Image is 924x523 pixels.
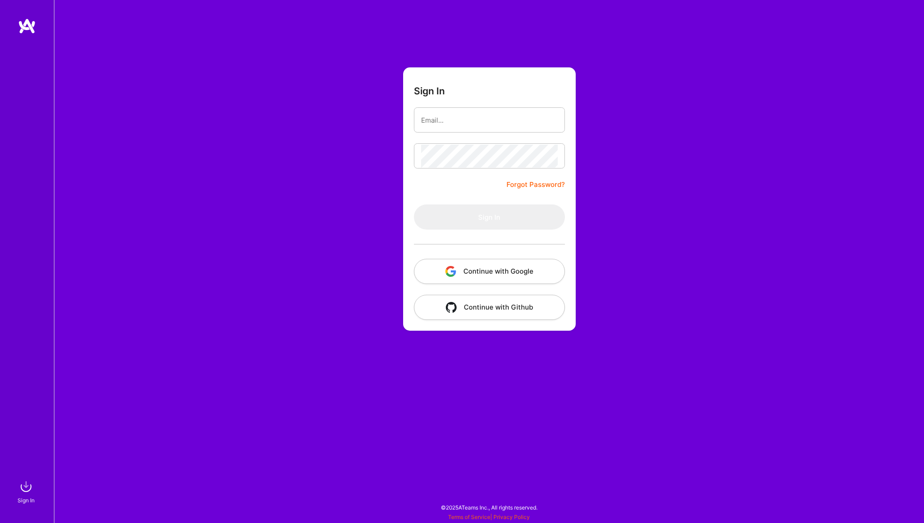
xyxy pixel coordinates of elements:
a: sign inSign In [19,478,35,505]
a: Terms of Service [448,514,490,520]
h3: Sign In [414,85,445,97]
a: Forgot Password? [506,179,565,190]
button: Sign In [414,204,565,230]
button: Continue with Github [414,295,565,320]
button: Continue with Google [414,259,565,284]
div: © 2025 ATeams Inc., All rights reserved. [54,496,924,519]
img: sign in [17,478,35,496]
input: Email... [421,109,558,132]
a: Privacy Policy [493,514,530,520]
img: logo [18,18,36,34]
div: Sign In [18,496,35,505]
img: icon [445,266,456,277]
img: icon [446,302,457,313]
span: | [448,514,530,520]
